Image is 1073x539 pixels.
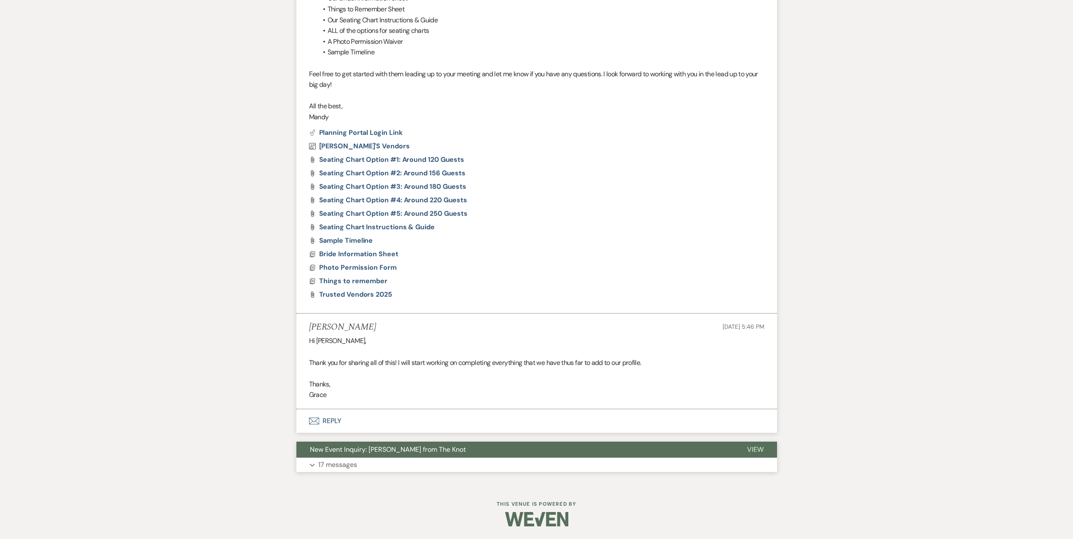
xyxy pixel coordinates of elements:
span: Seating Chart Option #5: Around 250 Guests [319,209,468,218]
span: [PERSON_NAME]'s Vendors [319,142,410,150]
span: Seating Chart Option #1: Around 120 Guests [319,155,465,164]
span: [DATE] 5:46 PM [723,323,764,330]
button: Reply [296,409,777,433]
li: Our Seating Chart Instructions & Guide [317,15,764,26]
span: Trusted Vendors 2025 [319,290,392,299]
button: 17 messages [296,458,777,472]
a: Trusted Vendors 2025 [319,291,392,298]
span: Feel free to get started with them leading up to your meeting and let me know if you have any que... [309,70,604,78]
span: Things to remember [319,276,387,285]
button: View [734,442,777,458]
span: Bride Information Sheet [319,249,398,258]
span: Sample Timeline [319,236,373,245]
button: Bride Information Sheet [319,249,401,259]
span: Seating Chart Instructions & Guide [319,223,435,231]
span: New Event Inquiry: [PERSON_NAME] from The Knot [310,445,466,454]
button: New Event Inquiry: [PERSON_NAME] from The Knot [296,442,734,458]
p: 17 messages [318,459,357,470]
span: All the best, [309,102,343,110]
p: Thank you for sharing all of this! I will start working on completing everything that we have thu... [309,357,764,368]
button: Things to remember [319,276,390,286]
a: [PERSON_NAME]'s Vendors [309,143,410,150]
span: Seating Chart Option #2: Around 156 Guests [319,169,466,177]
a: Seating Chart Instructions & Guide [319,224,435,231]
p: Grace [309,389,764,400]
img: Weven Logo [505,504,568,534]
p: Mandy [309,112,764,123]
span: View [747,445,764,454]
li: Sample Timeline [317,47,764,58]
a: Seating Chart Option #3: Around 180 Guests [319,183,467,190]
span: Seating Chart Option #4: Around 220 Guests [319,196,468,204]
a: Seating Chart Option #5: Around 250 Guests [319,210,468,217]
button: Photo Permission Form [319,263,399,273]
a: Seating Chart Option #2: Around 156 Guests [319,170,466,177]
button: Planning Portal Login Link [309,129,403,136]
span: Planning Portal Login Link [319,128,403,137]
p: Thanks, [309,379,764,390]
li: Things to Remember Sheet [317,4,764,15]
li: A Photo Permission Waiver [317,36,764,47]
a: Seating Chart Option #1: Around 120 Guests [319,156,465,163]
a: Seating Chart Option #4: Around 220 Guests [319,197,468,204]
li: ALL of the options for seating charts [317,25,764,36]
span: Photo Permission Form [319,263,397,272]
span: I look forward to working with you in the lead up to your big day! [309,70,758,89]
span: Seating Chart Option #3: Around 180 Guests [319,182,467,191]
p: Hi [PERSON_NAME], [309,335,764,346]
h5: [PERSON_NAME] [309,322,376,333]
a: Sample Timeline [319,237,373,244]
